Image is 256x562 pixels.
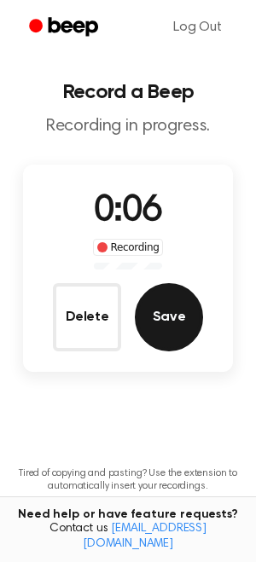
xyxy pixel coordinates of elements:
[17,11,113,44] a: Beep
[14,116,242,137] p: Recording in progress.
[135,283,203,351] button: Save Audio Record
[93,239,164,256] div: Recording
[156,7,239,48] a: Log Out
[83,523,207,550] a: [EMAIL_ADDRESS][DOMAIN_NAME]
[14,467,242,493] p: Tired of copying and pasting? Use the extension to automatically insert your recordings.
[10,522,246,552] span: Contact us
[53,283,121,351] button: Delete Audio Record
[94,194,162,229] span: 0:06
[14,82,242,102] h1: Record a Beep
